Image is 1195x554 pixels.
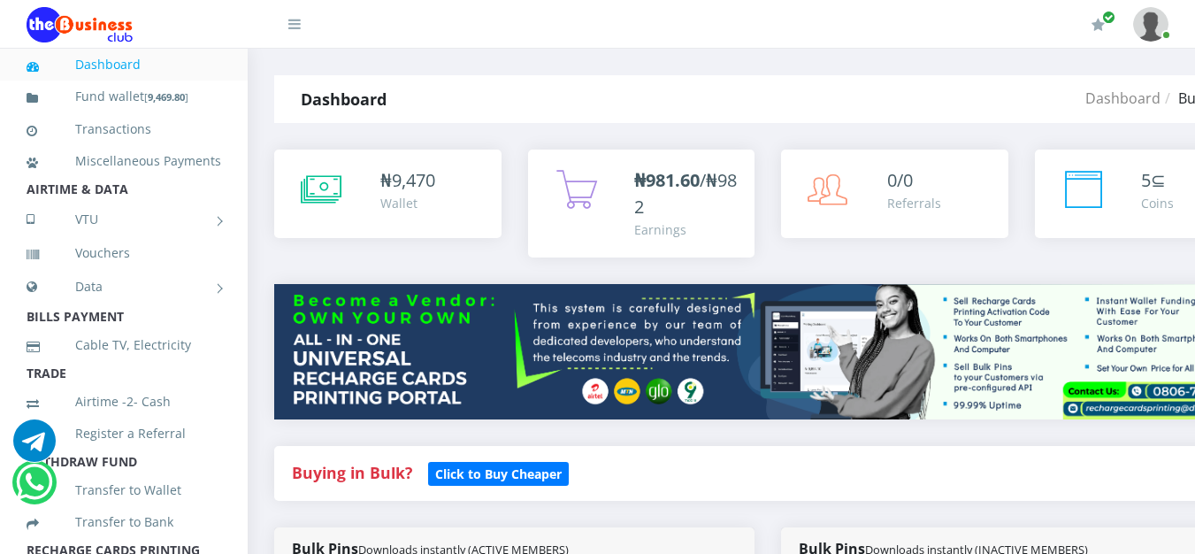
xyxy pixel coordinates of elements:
[27,76,221,118] a: Fund wallet[9,469.80]
[27,109,221,150] a: Transactions
[27,470,221,511] a: Transfer to Wallet
[1141,168,1151,192] span: 5
[1085,88,1161,108] a: Dashboard
[1141,167,1174,194] div: ⊆
[27,141,221,181] a: Miscellaneous Payments
[27,413,221,454] a: Register a Referral
[16,474,52,504] a: Chat for support
[1102,11,1115,24] span: Renew/Upgrade Subscription
[27,381,221,422] a: Airtime -2- Cash
[292,462,412,483] strong: Buying in Bulk?
[27,197,221,242] a: VTU
[13,433,56,462] a: Chat for support
[392,168,435,192] span: 9,470
[634,220,738,239] div: Earnings
[887,194,941,212] div: Referrals
[1133,7,1168,42] img: User
[1141,194,1174,212] div: Coins
[27,7,133,42] img: Logo
[380,194,435,212] div: Wallet
[528,150,755,258] a: ₦981.60/₦982 Earnings
[781,150,1008,238] a: 0/0 Referrals
[27,233,221,273] a: Vouchers
[380,167,435,194] div: ₦
[27,44,221,85] a: Dashboard
[301,88,387,110] strong: Dashboard
[27,502,221,542] a: Transfer to Bank
[887,168,913,192] span: 0/0
[27,265,221,309] a: Data
[27,325,221,365] a: Cable TV, Electricity
[428,462,569,483] a: Click to Buy Cheaper
[435,466,562,482] b: Click to Buy Cheaper
[634,168,737,219] span: /₦982
[1092,18,1105,32] i: Renew/Upgrade Subscription
[144,90,188,104] small: [ ]
[634,168,700,192] b: ₦981.60
[148,90,185,104] b: 9,469.80
[274,150,502,238] a: ₦9,470 Wallet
